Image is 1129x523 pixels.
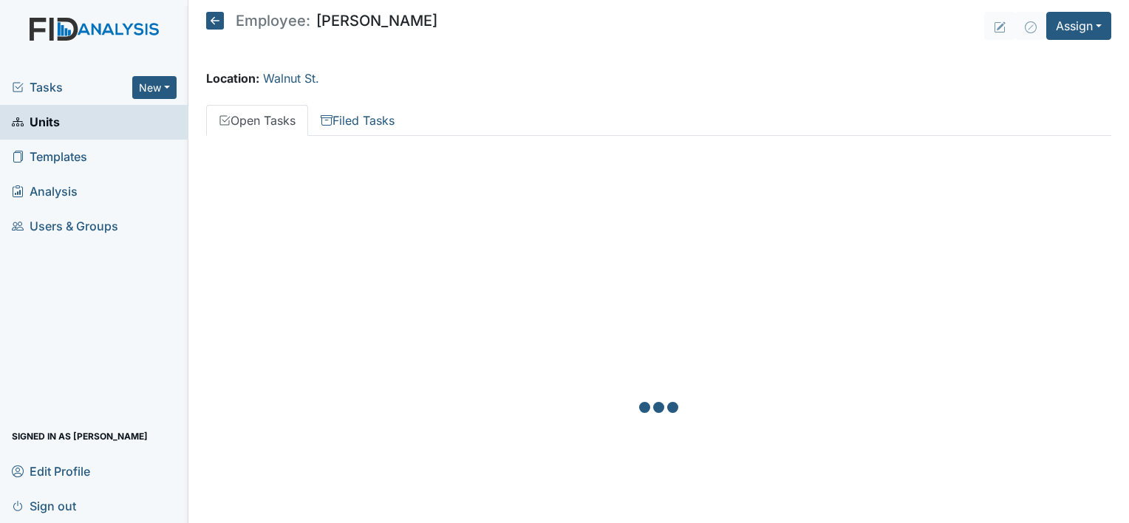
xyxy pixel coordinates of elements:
span: Signed in as [PERSON_NAME] [12,425,148,448]
button: New [132,76,177,99]
button: Assign [1046,12,1111,40]
span: Users & Groups [12,215,118,238]
h5: [PERSON_NAME] [206,12,437,30]
span: Edit Profile [12,459,90,482]
span: Sign out [12,494,76,517]
a: Tasks [12,78,132,96]
span: Units [12,111,60,134]
a: Filed Tasks [308,105,407,136]
span: Analysis [12,180,78,203]
a: Open Tasks [206,105,308,136]
a: Walnut St. [263,71,319,86]
strong: Location: [206,71,259,86]
span: Templates [12,146,87,168]
span: Employee: [236,13,310,28]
